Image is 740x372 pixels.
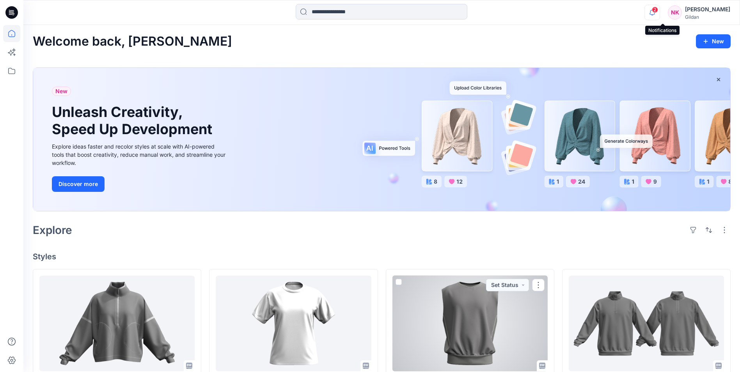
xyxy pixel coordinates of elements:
[33,34,232,49] h2: Welcome back, [PERSON_NAME]
[52,104,216,137] h1: Unleash Creativity, Speed Up Development
[652,7,658,13] span: 2
[52,176,227,192] a: Discover more
[52,142,227,167] div: Explore ideas faster and recolor styles at scale with AI-powered tools that boost creativity, red...
[33,224,72,236] h2: Explore
[39,276,195,371] a: SH80L JSS
[216,276,371,371] a: DEV1R22
[392,276,548,371] a: RWV00
[33,252,731,261] h4: Styles
[696,34,731,48] button: New
[569,276,724,371] a: DEV18810
[668,5,682,19] div: NK
[55,87,67,96] span: New
[685,14,730,20] div: Gildan
[52,176,105,192] button: Discover more
[685,5,730,14] div: [PERSON_NAME]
